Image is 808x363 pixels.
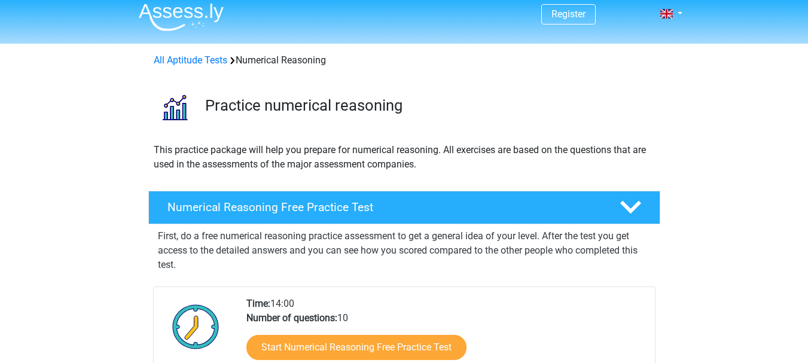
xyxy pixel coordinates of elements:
a: Numerical Reasoning Free Practice Test [144,191,665,224]
img: numerical reasoning [149,82,200,133]
h3: Practice numerical reasoning [205,96,651,115]
p: This practice package will help you prepare for numerical reasoning. All exercises are based on t... [154,143,655,172]
img: Assessly [139,3,224,31]
a: Register [551,8,586,20]
h4: Numerical Reasoning Free Practice Test [167,200,600,214]
b: Time: [246,298,270,309]
p: First, do a free numerical reasoning practice assessment to get a general idea of your level. Aft... [158,229,651,272]
a: All Aptitude Tests [154,54,227,66]
b: Number of questions: [246,312,337,324]
div: Numerical Reasoning [149,53,660,68]
a: Start Numerical Reasoning Free Practice Test [246,335,466,360]
img: Clock [166,297,226,356]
